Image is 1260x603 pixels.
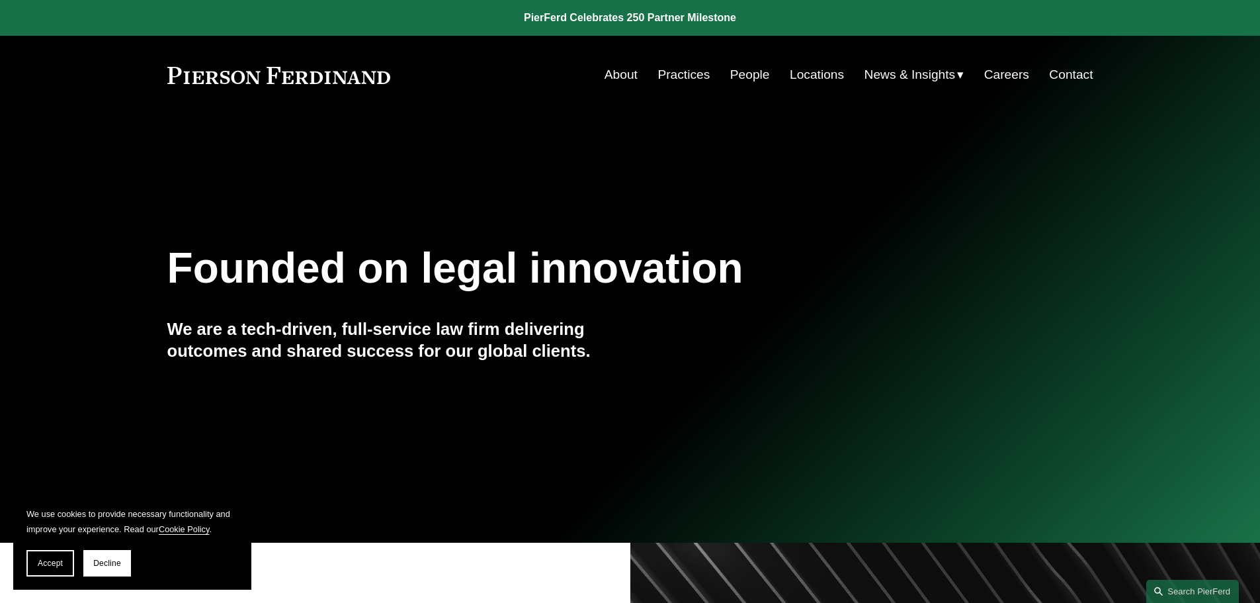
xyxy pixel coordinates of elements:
[605,62,638,87] a: About
[984,62,1029,87] a: Careers
[657,62,710,87] a: Practices
[13,493,251,590] section: Cookie banner
[38,559,63,568] span: Accept
[159,524,210,534] a: Cookie Policy
[730,62,770,87] a: People
[26,506,238,537] p: We use cookies to provide necessary functionality and improve your experience. Read our .
[790,62,844,87] a: Locations
[83,550,131,577] button: Decline
[93,559,121,568] span: Decline
[864,62,964,87] a: folder dropdown
[167,244,939,293] h1: Founded on legal innovation
[1146,580,1239,603] a: Search this site
[864,64,956,87] span: News & Insights
[1049,62,1093,87] a: Contact
[26,550,74,577] button: Accept
[167,318,630,361] h4: We are a tech-driven, full-service law firm delivering outcomes and shared success for our global...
